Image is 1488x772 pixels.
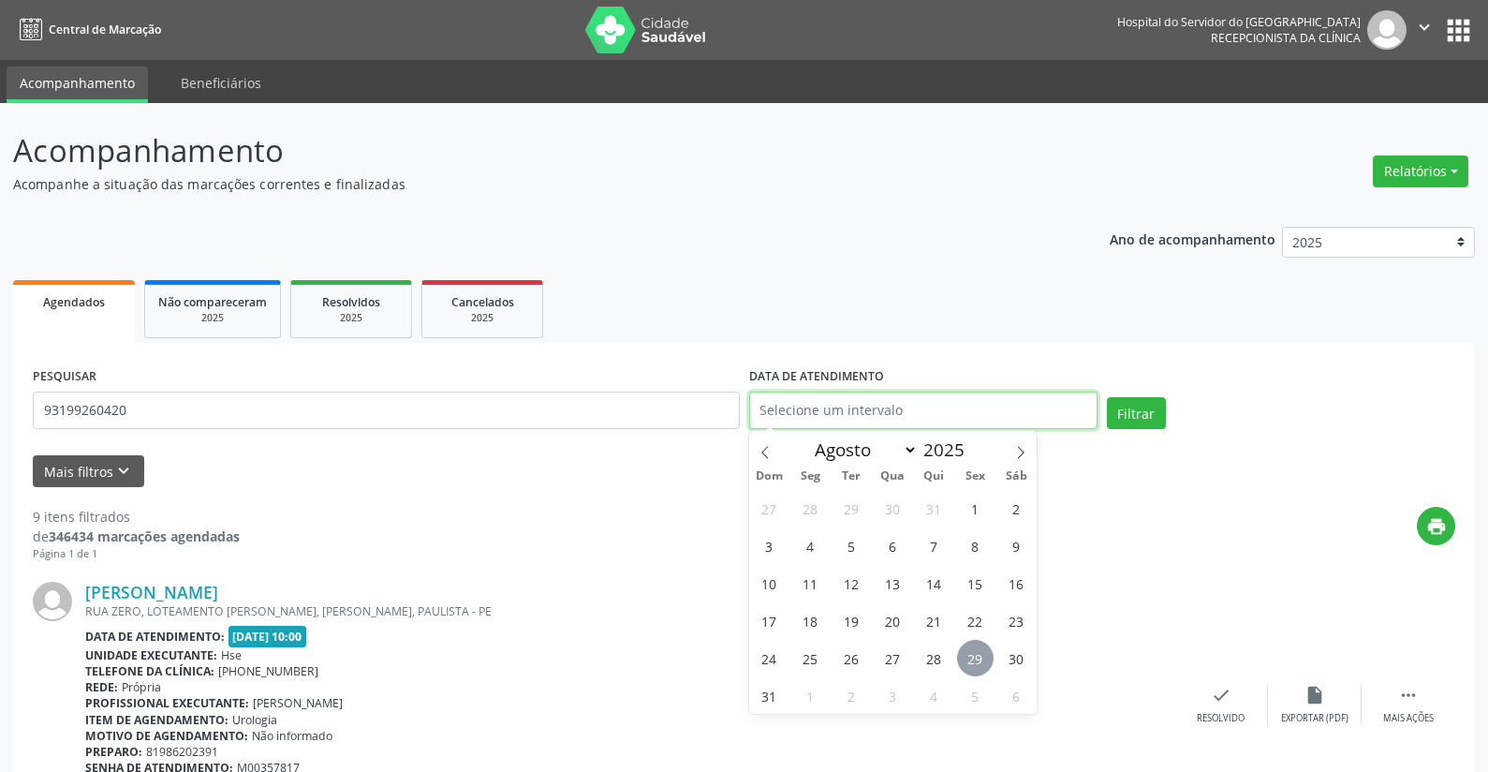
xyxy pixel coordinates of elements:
span: Agosto 9, 2025 [998,527,1035,564]
span: Setembro 3, 2025 [875,677,911,714]
span: Agosto 13, 2025 [875,565,911,601]
span: Hse [221,647,242,663]
button: Filtrar [1107,397,1166,429]
span: Agosto 6, 2025 [875,527,911,564]
b: Motivo de agendamento: [85,728,248,744]
b: Profissional executante: [85,695,249,711]
b: Data de atendimento: [85,629,225,645]
b: Item de agendamento: [85,712,228,728]
span: Agosto 24, 2025 [751,640,788,676]
span: Agosto 17, 2025 [751,602,788,639]
span: Agosto 1, 2025 [957,490,994,527]
span: Agosto 26, 2025 [833,640,870,676]
span: Recepcionista da clínica [1211,30,1361,46]
i:  [1414,17,1435,37]
span: 81986202391 [146,744,218,760]
span: Setembro 4, 2025 [916,677,952,714]
a: [PERSON_NAME] [85,582,218,602]
span: Qua [872,470,913,482]
i: insert_drive_file [1304,685,1325,705]
span: Dom [749,470,790,482]
span: Cancelados [451,294,514,310]
i:  [1398,685,1419,705]
span: Não compareceram [158,294,267,310]
a: Central de Marcação [13,14,161,45]
span: Agosto 5, 2025 [833,527,870,564]
span: Agosto 11, 2025 [792,565,829,601]
input: Selecione um intervalo [749,392,1098,429]
p: Acompanhamento [13,127,1037,174]
span: Julho 28, 2025 [792,490,829,527]
span: Agosto 22, 2025 [957,602,994,639]
span: Agosto 15, 2025 [957,565,994,601]
span: [DATE] 10:00 [228,626,307,647]
b: Telefone da clínica: [85,663,214,679]
a: Acompanhamento [7,67,148,103]
img: img [1367,10,1407,50]
div: RUA ZERO, LOTEAMENTO [PERSON_NAME], [PERSON_NAME], PAULISTA - PE [85,603,1174,619]
button: Mais filtroskeyboard_arrow_down [33,455,144,488]
label: PESQUISAR [33,363,96,392]
span: Julho 27, 2025 [751,490,788,527]
span: Julho 29, 2025 [833,490,870,527]
span: Agosto 23, 2025 [998,602,1035,639]
button: print [1417,507,1455,545]
div: Exportar (PDF) [1281,712,1348,725]
button: apps [1442,14,1475,47]
span: [PHONE_NUMBER] [218,663,318,679]
b: Preparo: [85,744,142,760]
span: Agosto 31, 2025 [751,677,788,714]
span: Setembro 5, 2025 [957,677,994,714]
span: Agosto 27, 2025 [875,640,911,676]
strong: 346434 marcações agendadas [49,527,240,545]
span: Qui [913,470,954,482]
img: img [33,582,72,621]
span: Agosto 4, 2025 [792,527,829,564]
span: Sáb [995,470,1037,482]
span: Agosto 8, 2025 [957,527,994,564]
input: Nome, código do beneficiário ou CPF [33,392,740,429]
div: Hospital do Servidor do [GEOGRAPHIC_DATA] [1117,14,1361,30]
div: 2025 [304,311,398,325]
select: Month [806,437,919,463]
span: Agosto 3, 2025 [751,527,788,564]
span: Central de Marcação [49,22,161,37]
span: Seg [789,470,831,482]
span: Agendados [43,294,105,310]
div: Página 1 de 1 [33,546,240,562]
span: Não informado [252,728,332,744]
b: Rede: [85,679,118,695]
span: Agosto 25, 2025 [792,640,829,676]
span: Agosto 7, 2025 [916,527,952,564]
button: Relatórios [1373,156,1468,187]
span: Agosto 2, 2025 [998,490,1035,527]
span: Resolvidos [322,294,380,310]
input: Year [918,438,980,462]
span: Setembro 6, 2025 [998,677,1035,714]
span: Agosto 29, 2025 [957,640,994,676]
div: de [33,527,240,546]
span: Julho 30, 2025 [875,490,911,527]
p: Acompanhe a situação das marcações correntes e finalizadas [13,174,1037,194]
span: Agosto 21, 2025 [916,602,952,639]
div: Resolvido [1197,712,1245,725]
div: 9 itens filtrados [33,507,240,527]
b: Unidade executante: [85,647,217,663]
i: keyboard_arrow_down [113,461,134,482]
span: Sex [954,470,995,482]
div: 2025 [158,311,267,325]
i: check [1211,685,1231,705]
span: Agosto 30, 2025 [998,640,1035,676]
span: Agosto 16, 2025 [998,565,1035,601]
button:  [1407,10,1442,50]
span: Agosto 14, 2025 [916,565,952,601]
div: Mais ações [1383,712,1434,725]
span: Própria [122,679,161,695]
a: Beneficiários [168,67,274,99]
i: print [1426,516,1447,537]
span: Ter [831,470,872,482]
span: Agosto 28, 2025 [916,640,952,676]
span: Setembro 1, 2025 [792,677,829,714]
span: Agosto 18, 2025 [792,602,829,639]
span: Setembro 2, 2025 [833,677,870,714]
